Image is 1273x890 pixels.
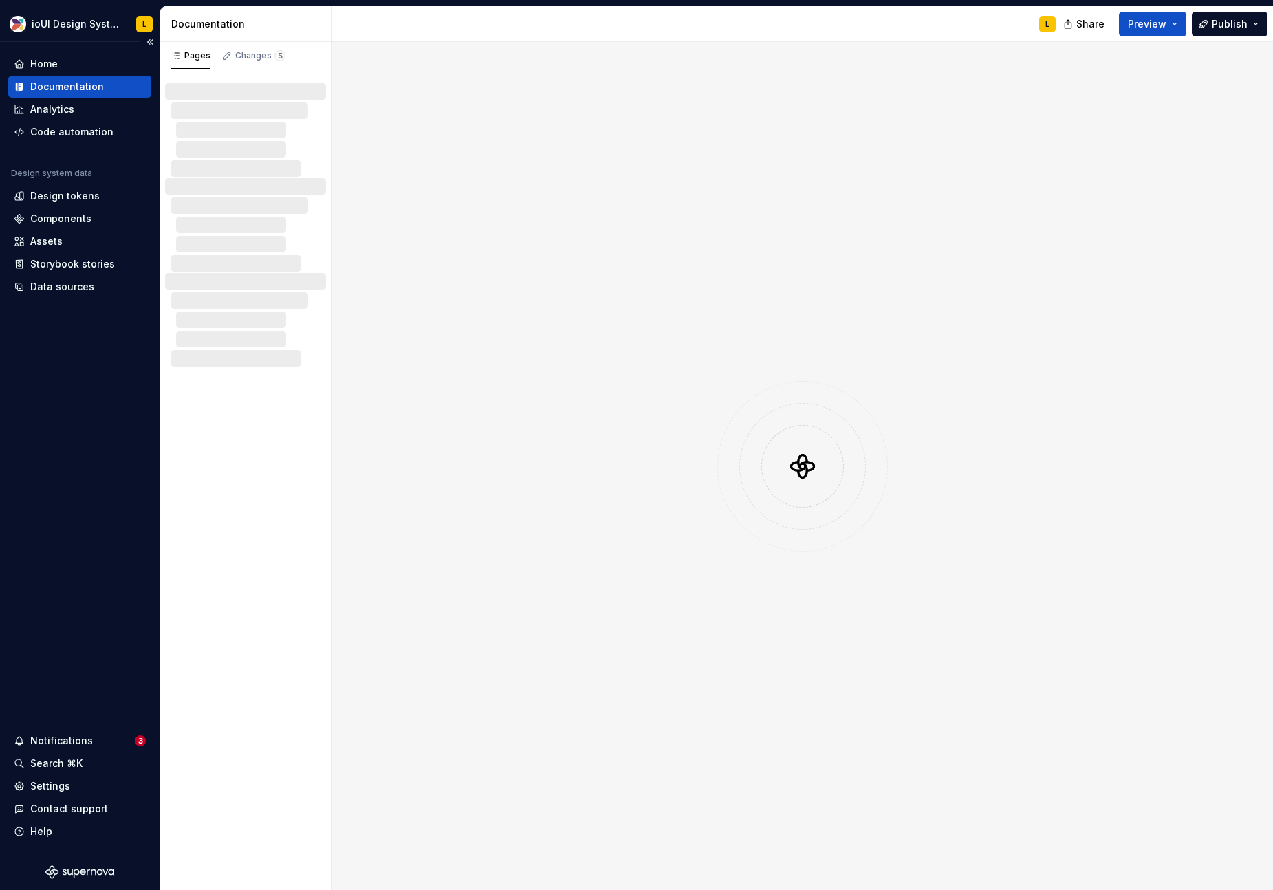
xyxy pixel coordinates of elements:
[30,57,58,71] div: Home
[8,253,151,275] a: Storybook stories
[10,16,26,32] img: 29c53f4a-e651-4209-9578-40d578870ae6.png
[30,102,74,116] div: Analytics
[235,50,285,61] div: Changes
[30,235,63,248] div: Assets
[8,730,151,752] button: Notifications3
[274,50,285,61] span: 5
[8,230,151,252] a: Assets
[1128,17,1166,31] span: Preview
[30,757,83,770] div: Search ⌘K
[8,276,151,298] a: Data sources
[1045,19,1049,30] div: L
[171,17,326,31] div: Documentation
[45,865,114,879] svg: Supernova Logo
[8,121,151,143] a: Code automation
[30,189,100,203] div: Design tokens
[8,53,151,75] a: Home
[1192,12,1267,36] button: Publish
[1119,12,1186,36] button: Preview
[8,76,151,98] a: Documentation
[30,802,108,816] div: Contact support
[30,125,113,139] div: Code automation
[32,17,120,31] div: ioUI Design System
[30,734,93,748] div: Notifications
[1212,17,1248,31] span: Publish
[135,735,146,746] span: 3
[140,32,160,52] button: Collapse sidebar
[142,19,146,30] div: L
[1076,17,1105,31] span: Share
[30,825,52,838] div: Help
[8,208,151,230] a: Components
[8,775,151,797] a: Settings
[30,212,91,226] div: Components
[8,752,151,774] button: Search ⌘K
[30,257,115,271] div: Storybook stories
[3,9,157,39] button: ioUI Design SystemL
[8,185,151,207] a: Design tokens
[171,50,210,61] div: Pages
[8,98,151,120] a: Analytics
[8,798,151,820] button: Contact support
[30,80,104,94] div: Documentation
[30,280,94,294] div: Data sources
[8,821,151,843] button: Help
[1056,12,1113,36] button: Share
[11,168,92,179] div: Design system data
[30,779,70,793] div: Settings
